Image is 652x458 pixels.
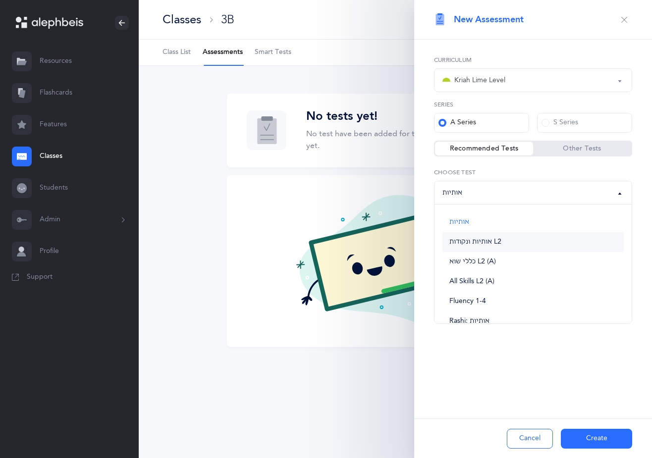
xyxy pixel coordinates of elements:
div: S Series [542,118,578,128]
h3: No tests yet! [306,109,469,124]
button: Kriah Lime Level [434,68,632,92]
span: אותיות [449,218,469,227]
label: Other Tests [533,144,631,153]
span: אותיות ונקודות L2 [449,238,501,247]
label: Series [434,100,632,109]
label: Choose test [434,168,632,177]
div: Classes [163,11,201,28]
span: Rashi: אותיות [449,317,489,326]
button: Cancel [507,429,553,449]
button: Create [561,429,632,449]
div: אותיות [442,188,462,198]
label: Curriculum [434,55,632,64]
p: No test have been added for this school year yet. [306,128,469,152]
span: Fluency 1-4 [449,297,486,306]
div: A Series [438,118,476,128]
span: Smart Tests [255,48,291,57]
label: Recommended Tests [435,144,533,153]
div: 3B [221,11,234,28]
span: All Skills L2 (A) [449,277,494,286]
span: Support [27,272,53,282]
span: כללי שוא L2 (A) [449,257,496,266]
span: Class List [163,48,191,57]
span: New Assessment [454,13,524,26]
button: אותיות [434,181,632,204]
div: Kriah Lime Level [442,74,505,86]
